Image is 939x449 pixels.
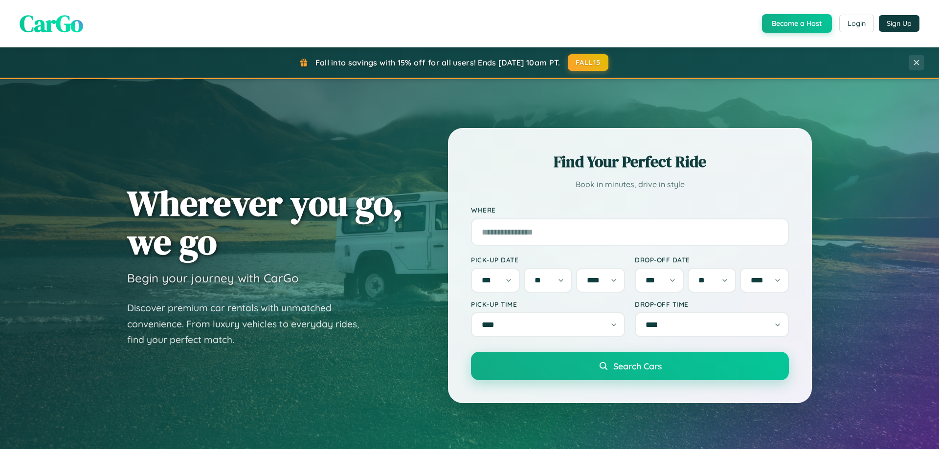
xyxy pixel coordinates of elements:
button: Login [839,15,874,32]
button: Become a Host [762,14,832,33]
label: Drop-off Time [635,300,789,308]
label: Where [471,206,789,214]
span: Fall into savings with 15% off for all users! Ends [DATE] 10am PT. [315,58,560,67]
span: CarGo [20,7,83,40]
h3: Begin your journey with CarGo [127,271,299,285]
label: Pick-up Date [471,256,625,264]
h1: Wherever you go, we go [127,184,403,261]
label: Drop-off Date [635,256,789,264]
button: FALL15 [568,54,609,71]
button: Sign Up [879,15,919,32]
span: Search Cars [613,361,662,371]
p: Book in minutes, drive in style [471,177,789,192]
label: Pick-up Time [471,300,625,308]
h2: Find Your Perfect Ride [471,151,789,172]
p: Discover premium car rentals with unmatched convenience. From luxury vehicles to everyday rides, ... [127,300,372,348]
button: Search Cars [471,352,789,380]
